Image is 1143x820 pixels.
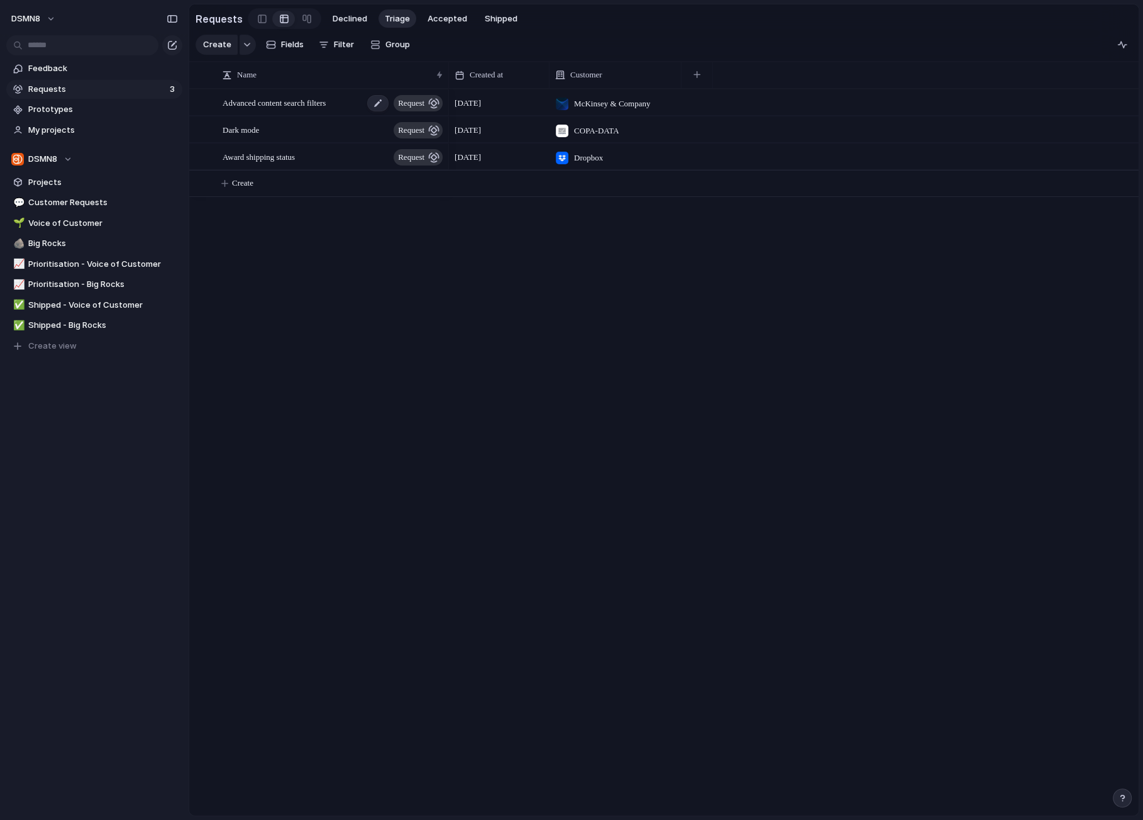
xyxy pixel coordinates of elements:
[574,152,603,164] span: Dropbox
[6,234,182,253] a: 🪨Big Rocks
[11,299,24,312] button: ✅
[28,299,178,312] span: Shipped - Voice of Customer
[232,177,253,189] span: Create
[394,149,443,166] button: request
[314,35,359,55] button: Filter
[13,237,22,251] div: 🪨
[470,69,503,81] span: Created at
[28,319,178,332] span: Shipped - Big Rocks
[6,275,182,294] a: 📈Prioritisation - Big Rocks
[203,38,231,51] span: Create
[6,9,62,29] button: DSMN8
[364,35,416,55] button: Group
[574,98,650,110] span: McKinsey & Company
[6,173,182,192] a: Projects
[574,125,619,137] span: COPA-DATA
[326,9,373,28] button: Declined
[11,278,24,291] button: 📈
[196,35,238,55] button: Create
[455,151,481,164] span: [DATE]
[237,69,257,81] span: Name
[196,11,243,26] h2: Requests
[11,196,24,209] button: 💬
[6,337,182,356] button: Create view
[28,196,178,209] span: Customer Requests
[6,296,182,315] a: ✅Shipped - Voice of Customer
[421,9,473,28] button: Accepted
[28,153,57,166] span: DSMN8
[385,38,410,51] span: Group
[13,298,22,312] div: ✅
[28,124,178,137] span: My projects
[6,255,182,274] a: 📈Prioritisation - Voice of Customer
[394,122,443,138] button: request
[485,13,517,25] span: Shipped
[13,278,22,292] div: 📈
[170,83,177,96] span: 3
[28,278,178,291] span: Prioritisation - Big Rocks
[378,9,416,28] button: Triage
[223,95,326,110] span: Advanced content search filters
[570,69,602,81] span: Customer
[13,318,22,333] div: ✅
[428,13,467,25] span: Accepted
[6,100,182,119] a: Prototypes
[13,216,22,230] div: 🌱
[6,316,182,335] a: ✅Shipped - Big Rocks
[398,121,424,139] span: request
[398,94,424,112] span: request
[11,217,24,230] button: 🌱
[6,59,182,78] a: Feedback
[11,319,24,332] button: ✅
[11,237,24,250] button: 🪨
[334,38,354,51] span: Filter
[28,340,77,352] span: Create view
[28,237,178,250] span: Big Rocks
[13,196,22,210] div: 💬
[223,122,259,137] span: Dark mode
[6,121,182,140] a: My projects
[455,124,481,137] span: [DATE]
[6,193,182,212] a: 💬Customer Requests
[261,35,309,55] button: Fields
[13,257,22,271] div: 📈
[28,217,178,230] span: Voice of Customer
[11,13,40,25] span: DSMN8
[478,9,524,28] button: Shipped
[28,62,178,75] span: Feedback
[455,97,481,110] span: [DATE]
[28,258,178,271] span: Prioritisation - Voice of Customer
[333,13,367,25] span: Declined
[385,13,410,25] span: Triage
[28,103,178,116] span: Prototypes
[223,149,295,164] span: Award shipping status
[6,214,182,233] a: 🌱Voice of Customer
[11,258,24,271] button: 📈
[28,176,178,189] span: Projects
[394,95,443,111] button: request
[6,150,182,169] button: DSMN8
[398,149,424,166] span: request
[281,38,304,51] span: Fields
[28,83,166,96] span: Requests
[6,80,182,99] a: Requests3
